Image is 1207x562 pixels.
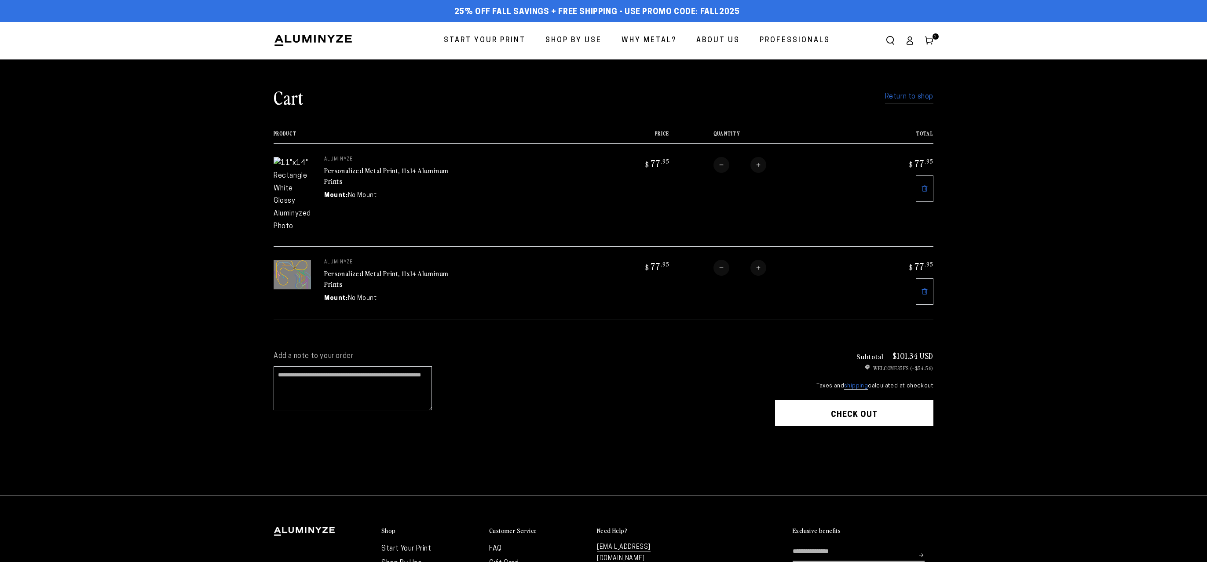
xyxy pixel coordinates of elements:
p: aluminyze [324,157,456,162]
th: Total [858,131,933,143]
summary: Search our site [881,31,900,50]
a: Return to shop [885,91,933,103]
bdi: 77 [908,260,933,272]
span: About Us [696,34,740,47]
span: $ [909,160,913,169]
dd: No Mount [348,294,377,303]
th: Quantity [669,131,858,143]
span: Professionals [760,34,830,47]
p: $101.34 USD [892,352,933,360]
bdi: 77 [644,260,669,272]
a: About Us [690,29,746,52]
dd: No Mount [348,191,377,200]
span: $ [645,263,649,272]
li: WELCOME35FS (–$54.56) [775,364,933,372]
span: $ [909,263,913,272]
bdi: 77 [908,157,933,169]
summary: Exclusive benefits [793,527,933,535]
label: Add a note to your order [274,352,757,361]
h2: Shop [381,527,396,535]
span: 2 [934,33,937,40]
img: 11"x14" Rectangle White Glossy Aluminyzed Photo [274,157,311,233]
dt: Mount: [324,191,348,200]
a: Shop By Use [539,29,608,52]
small: Taxes and calculated at checkout [775,382,933,390]
img: 11"x14" Rectangle White Glossy Aluminyzed Photo [274,260,311,289]
sup: .95 [925,157,933,165]
a: Remove 11"x14" Rectangle White Glossy Aluminyzed Photo [916,175,933,202]
bdi: 77 [644,157,669,169]
a: Why Metal? [615,29,683,52]
h2: Customer Service [489,527,537,535]
dt: Mount: [324,294,348,303]
a: Professionals [753,29,837,52]
h1: Cart [274,86,304,109]
sup: .95 [925,260,933,268]
th: Price [594,131,669,143]
h2: Need Help? [597,527,627,535]
sup: .95 [661,260,669,268]
input: Quantity for Personalized Metal Print, 11x14 Aluminum Prints [729,260,750,276]
a: Personalized Metal Print, 11x14 Aluminum Prints [324,165,449,186]
a: Remove 11"x14" Rectangle White Glossy Aluminyzed Photo [916,278,933,305]
h3: Subtotal [856,353,884,360]
summary: Need Help? [597,527,696,535]
p: aluminyze [324,260,456,265]
h2: Exclusive benefits [793,527,841,535]
ul: Discount [775,364,933,372]
a: Personalized Metal Print, 11x14 Aluminum Prints [324,268,449,289]
span: $ [645,160,649,169]
span: Shop By Use [545,34,602,47]
span: Why Metal? [622,34,677,47]
input: Quantity for Personalized Metal Print, 11x14 Aluminum Prints [729,157,750,173]
sup: .95 [661,157,669,165]
th: Product [274,131,594,143]
a: Start Your Print [437,29,532,52]
img: Aluminyze [274,34,353,47]
a: shipping [844,383,868,390]
summary: Shop [381,527,480,535]
span: Start Your Print [444,34,526,47]
iframe: PayPal-paypal [775,443,933,463]
a: Start Your Print [381,545,432,552]
span: 25% off FALL Savings + Free Shipping - Use Promo Code: FALL2025 [454,7,740,17]
summary: Customer Service [489,527,588,535]
a: FAQ [489,545,502,552]
button: Check out [775,400,933,426]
